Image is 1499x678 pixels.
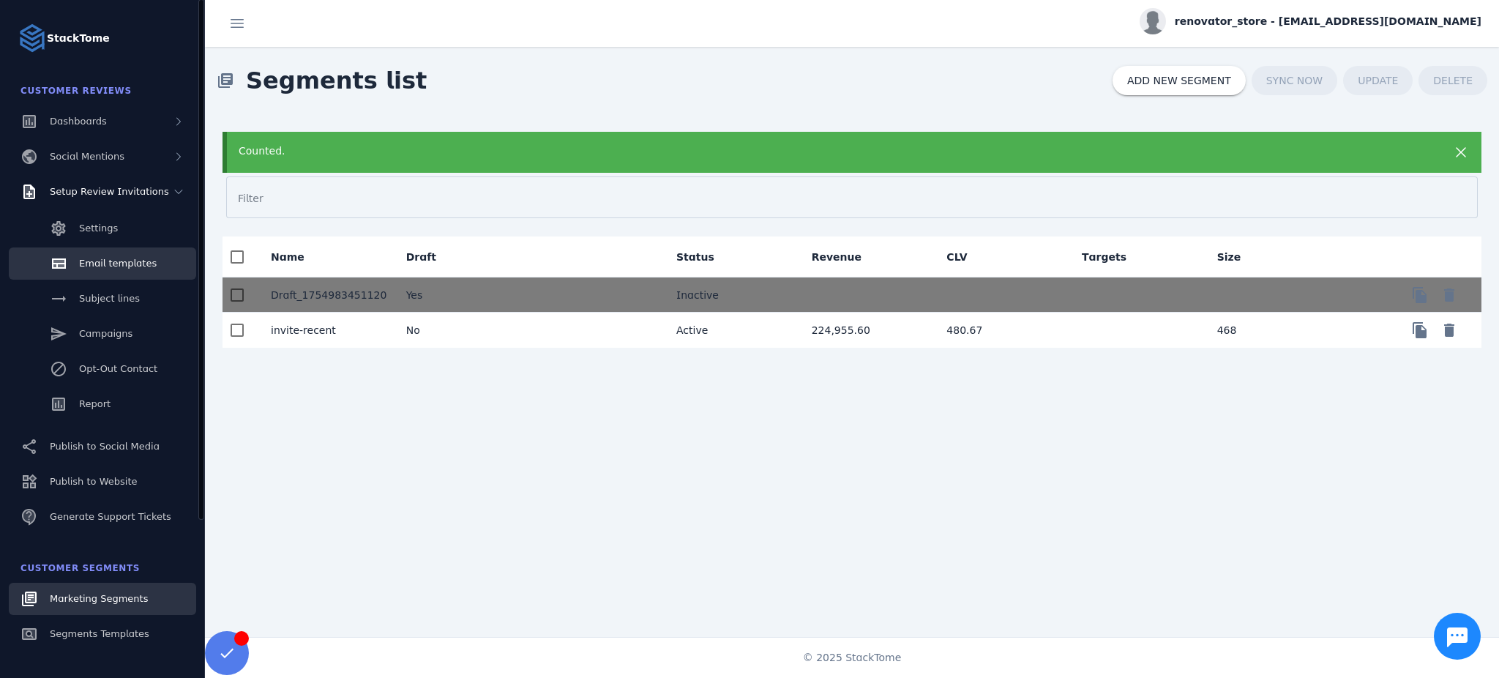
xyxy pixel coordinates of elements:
mat-header-cell: Targets [1070,236,1205,277]
button: Copy [1405,280,1435,310]
span: Segments Templates [50,628,149,639]
span: renovator_store - [EMAIL_ADDRESS][DOMAIN_NAME] [1175,14,1481,29]
a: Campaigns [9,318,196,350]
a: Report [9,388,196,420]
div: Draft [406,250,449,264]
div: Size [1217,250,1255,264]
span: Customer Reviews [20,86,132,96]
img: Logo image [18,23,47,53]
a: Marketing Segments [9,583,196,615]
a: Segments Templates [9,618,196,650]
mat-cell: invite-recent [259,313,395,348]
div: Revenue [812,250,875,264]
span: Report [79,398,111,409]
button: Delete [1435,280,1464,310]
strong: StackTome [47,31,110,46]
button: Delete [1435,316,1464,345]
span: Generate Support Tickets [50,511,171,522]
div: Name [271,250,318,264]
span: Subject lines [79,293,140,304]
mat-icon: library_books [217,72,234,89]
span: Social Mentions [50,151,124,162]
span: ADD NEW SEGMENT [1127,75,1231,86]
mat-cell: Inactive [665,277,800,313]
mat-label: Filter [238,193,263,204]
a: Opt-Out Contact [9,353,196,385]
mat-cell: Yes [395,277,530,313]
div: Revenue [812,250,861,264]
div: Draft [406,250,436,264]
mat-cell: 224,955.60 [800,313,935,348]
span: Opt-Out Contact [79,363,157,374]
img: profile.jpg [1140,8,1166,34]
span: Customer Segments [20,563,140,573]
div: Counted. [239,144,1347,159]
mat-cell: Active [665,313,800,348]
a: Publish to Social Media [9,431,196,463]
span: Campaigns [79,328,132,339]
mat-cell: 468 [1205,313,1341,348]
a: Publish to Website [9,466,196,498]
a: Email templates [9,247,196,280]
mat-cell: 480.67 [935,313,1070,348]
span: Marketing Segments [50,593,148,604]
span: © 2025 StackTome [803,650,902,666]
span: Settings [79,223,118,234]
div: Size [1217,250,1241,264]
span: Email templates [79,258,157,269]
a: Settings [9,212,196,245]
span: Publish to Social Media [50,441,160,452]
div: Name [271,250,304,264]
span: Dashboards [50,116,107,127]
div: CLV [946,250,980,264]
a: Generate Support Tickets [9,501,196,533]
div: Status [676,250,728,264]
mat-cell: No [395,313,530,348]
button: renovator_store - [EMAIL_ADDRESS][DOMAIN_NAME] [1140,8,1481,34]
span: Publish to Website [50,476,137,487]
button: Copy [1405,316,1435,345]
button: ADD NEW SEGMENT [1113,66,1246,95]
span: Setup Review Invitations [50,186,169,197]
div: Status [676,250,714,264]
a: Subject lines [9,283,196,315]
mat-cell: Draft_1754983451120 [259,277,395,313]
span: Segments list [234,51,438,110]
div: CLV [946,250,967,264]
